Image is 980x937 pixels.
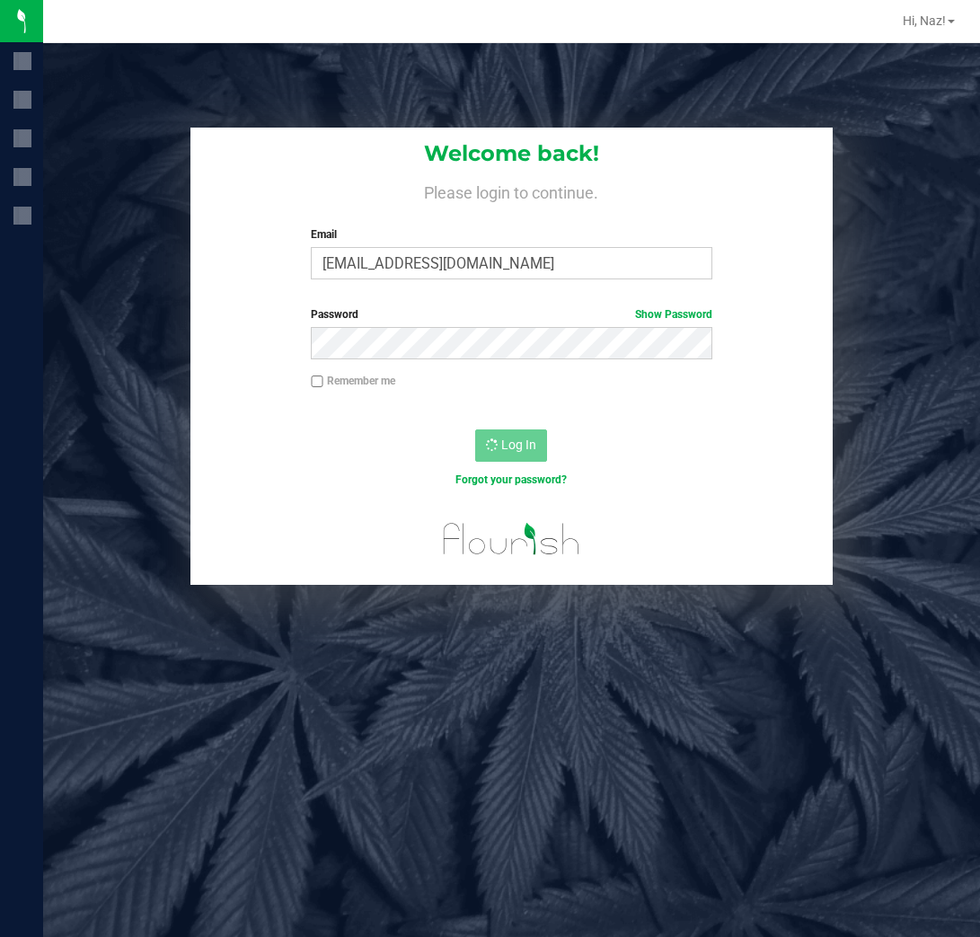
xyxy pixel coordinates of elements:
a: Show Password [635,308,712,321]
a: Forgot your password? [455,473,567,486]
h4: Please login to continue. [190,180,833,201]
span: Password [311,308,358,321]
span: Log In [501,438,536,452]
input: Remember me [311,376,323,388]
button: Log In [475,429,547,462]
h1: Welcome back! [190,142,833,165]
label: Email [311,226,712,243]
label: Remember me [311,373,395,389]
span: Hi, Naz! [903,13,946,28]
img: flourish_logo.svg [431,507,592,571]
